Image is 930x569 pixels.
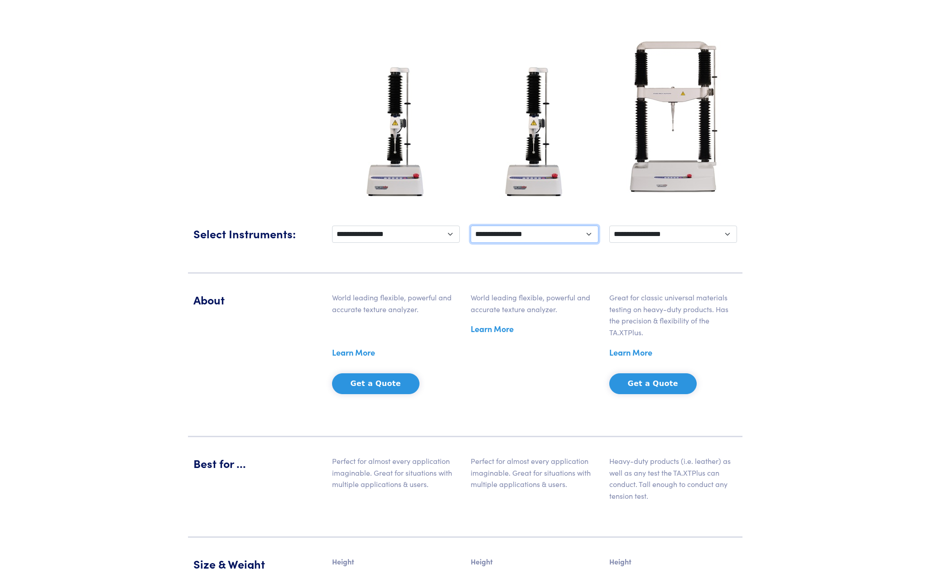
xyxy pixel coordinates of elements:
[193,226,321,241] h5: Select Instruments:
[332,556,354,568] p: Height
[353,60,438,207] img: ta-xt-plus-analyzer.jpg
[193,455,321,471] h5: Best for ...
[471,556,493,568] p: Height
[609,556,631,568] p: Height
[332,292,460,315] p: World leading flexible, powerful and accurate texture analyzer.
[609,292,737,338] p: Great for classic universal materials testing on heavy-duty products. Has the precision & flexibi...
[332,373,419,394] button: Get a Quote
[332,455,460,490] p: Perfect for almost every application imaginable. Great for situations with multiple applications ...
[193,292,321,308] h5: About
[471,292,598,315] p: World leading flexible, powerful and accurate texture analyzer.
[471,322,514,336] a: Learn More
[332,346,375,359] a: Learn More
[492,60,577,207] img: ta-xt-plus-analyzer.jpg
[612,26,734,207] img: ta-hd-analyzer.jpg
[471,455,598,490] p: Perfect for almost every application imaginable. Great for situations with multiple applications ...
[609,455,737,501] p: Heavy-duty products (i.e. leather) as well as any test the TA.XTPlus can conduct. Tall enough to ...
[609,346,652,359] a: Learn More
[609,373,697,394] button: Get a Quote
